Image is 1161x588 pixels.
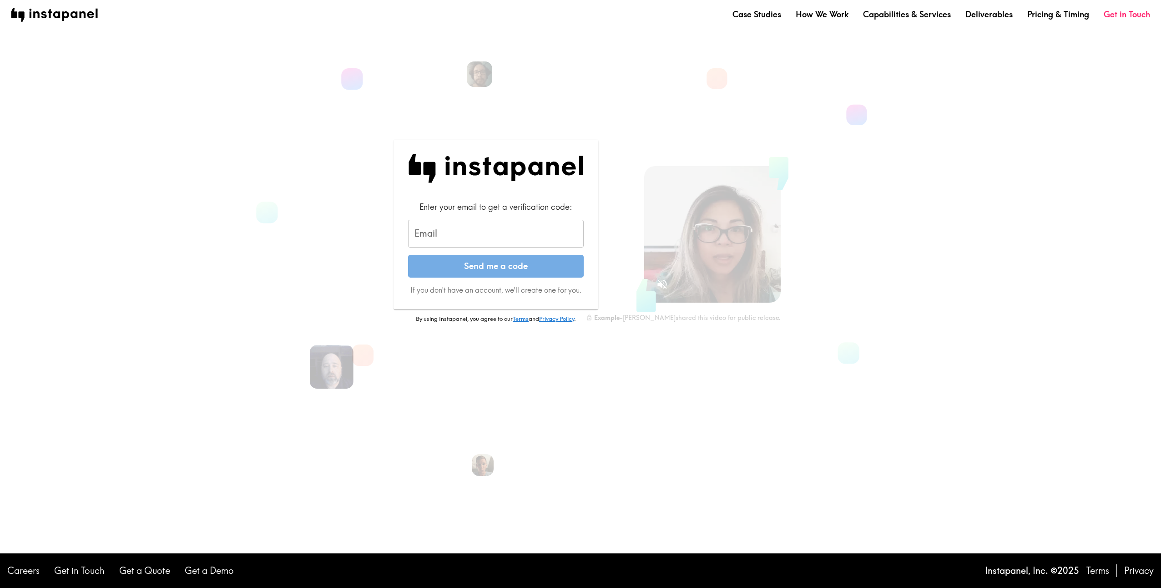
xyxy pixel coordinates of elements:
a: Terms [513,315,529,322]
a: Deliverables [965,9,1013,20]
div: - [PERSON_NAME] shared this video for public release. [586,314,781,322]
a: Terms [1086,564,1109,577]
img: Eric [472,454,494,476]
a: Get a Quote [119,564,170,577]
img: Aaron [310,345,353,389]
a: Privacy [1124,564,1154,577]
a: Privacy Policy [539,315,574,322]
a: Careers [7,564,40,577]
button: Send me a code [408,255,584,278]
a: Get a Demo [185,564,234,577]
button: Sound is off [652,274,672,294]
p: If you don't have an account, we'll create one for you. [408,285,584,295]
img: Instapanel [408,154,584,183]
p: Instapanel, Inc. © 2025 [985,564,1079,577]
a: Case Studies [732,9,781,20]
div: Enter your email to get a verification code: [408,201,584,213]
b: Example [594,314,620,322]
a: Get in Touch [54,564,105,577]
a: Capabilities & Services [863,9,951,20]
p: By using Instapanel, you agree to our and . [394,315,598,323]
a: Pricing & Timing [1027,9,1089,20]
a: Get in Touch [1104,9,1150,20]
img: Patrick [467,61,492,87]
a: How We Work [796,9,848,20]
img: instapanel [11,8,98,22]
